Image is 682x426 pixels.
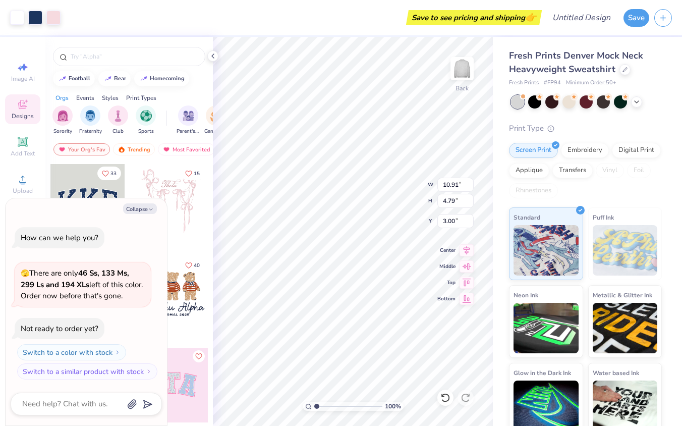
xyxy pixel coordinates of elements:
[525,11,536,23] span: 👉
[566,79,616,87] span: Minimum Order: 50 +
[138,128,154,135] span: Sports
[85,110,96,122] img: Fraternity Image
[437,263,456,270] span: Middle
[13,187,33,195] span: Upload
[437,295,456,302] span: Bottom
[11,75,35,83] span: Image AI
[98,71,131,86] button: bear
[17,363,157,380] button: Switch to a similar product with stock
[53,71,95,86] button: football
[193,350,205,362] button: Like
[437,279,456,286] span: Top
[204,128,228,135] span: Game Day
[437,247,456,254] span: Center
[627,163,651,178] div: Foil
[623,9,649,27] button: Save
[593,290,652,300] span: Metallic & Glitter Ink
[140,110,152,122] img: Sports Image
[514,212,540,223] span: Standard
[57,110,69,122] img: Sorority Image
[561,143,609,158] div: Embroidery
[177,105,200,135] div: filter for Parent's Weekend
[11,149,35,157] span: Add Text
[514,225,579,276] img: Standard
[509,183,558,198] div: Rhinestones
[552,163,593,178] div: Transfers
[194,171,200,176] span: 15
[21,268,129,290] strong: 46 Ss, 133 Ms, 299 Ls and 194 XLs
[79,105,102,135] button: filter button
[115,349,121,355] img: Switch to a color with stock
[596,163,624,178] div: Vinyl
[97,167,121,180] button: Like
[509,79,539,87] span: Fresh Prints
[150,76,185,81] div: homecoming
[70,51,199,62] input: Try "Alpha"
[509,163,549,178] div: Applique
[21,268,143,301] span: There are only left of this color. Order now before that's gone.
[136,105,156,135] div: filter for Sports
[204,105,228,135] button: filter button
[114,76,126,81] div: bear
[136,105,156,135] button: filter button
[102,93,119,102] div: Styles
[593,367,639,378] span: Water based Ink
[509,123,662,134] div: Print Type
[108,105,128,135] div: filter for Club
[385,402,401,411] span: 100 %
[52,105,73,135] div: filter for Sorority
[158,143,215,155] div: Most Favorited
[12,112,34,120] span: Designs
[113,143,155,155] div: Trending
[181,167,204,180] button: Like
[514,367,571,378] span: Glow in the Dark Ink
[76,93,94,102] div: Events
[134,71,189,86] button: homecoming
[210,110,222,122] img: Game Day Image
[162,146,170,153] img: most_fav.gif
[194,263,200,268] span: 40
[108,105,128,135] button: filter button
[112,110,124,122] img: Club Image
[17,344,126,360] button: Switch to a color with stock
[59,76,67,82] img: trend_line.gif
[146,368,152,375] img: Switch to a similar product with stock
[509,143,558,158] div: Screen Print
[181,258,204,272] button: Like
[177,128,200,135] span: Parent's Weekend
[21,324,98,334] div: Not ready to order yet?
[514,303,579,353] img: Neon Ink
[52,105,73,135] button: filter button
[593,225,658,276] img: Puff Ink
[514,290,538,300] span: Neon Ink
[593,212,614,223] span: Puff Ink
[21,269,29,278] span: 🫣
[183,110,194,122] img: Parent's Weekend Image
[58,146,66,153] img: most_fav.gif
[140,76,148,82] img: trend_line.gif
[544,79,561,87] span: # FP94
[126,93,156,102] div: Print Types
[69,76,90,81] div: football
[112,128,124,135] span: Club
[53,128,72,135] span: Sorority
[104,76,112,82] img: trend_line.gif
[123,203,157,214] button: Collapse
[79,105,102,135] div: filter for Fraternity
[79,128,102,135] span: Fraternity
[110,171,117,176] span: 33
[452,59,472,79] img: Back
[204,105,228,135] div: filter for Game Day
[118,146,126,153] img: trending.gif
[55,93,69,102] div: Orgs
[612,143,661,158] div: Digital Print
[544,8,618,28] input: Untitled Design
[509,49,643,75] span: Fresh Prints Denver Mock Neck Heavyweight Sweatshirt
[177,105,200,135] button: filter button
[593,303,658,353] img: Metallic & Glitter Ink
[21,233,98,243] div: How can we help you?
[53,143,110,155] div: Your Org's Fav
[409,10,539,25] div: Save to see pricing and shipping
[456,84,469,93] div: Back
